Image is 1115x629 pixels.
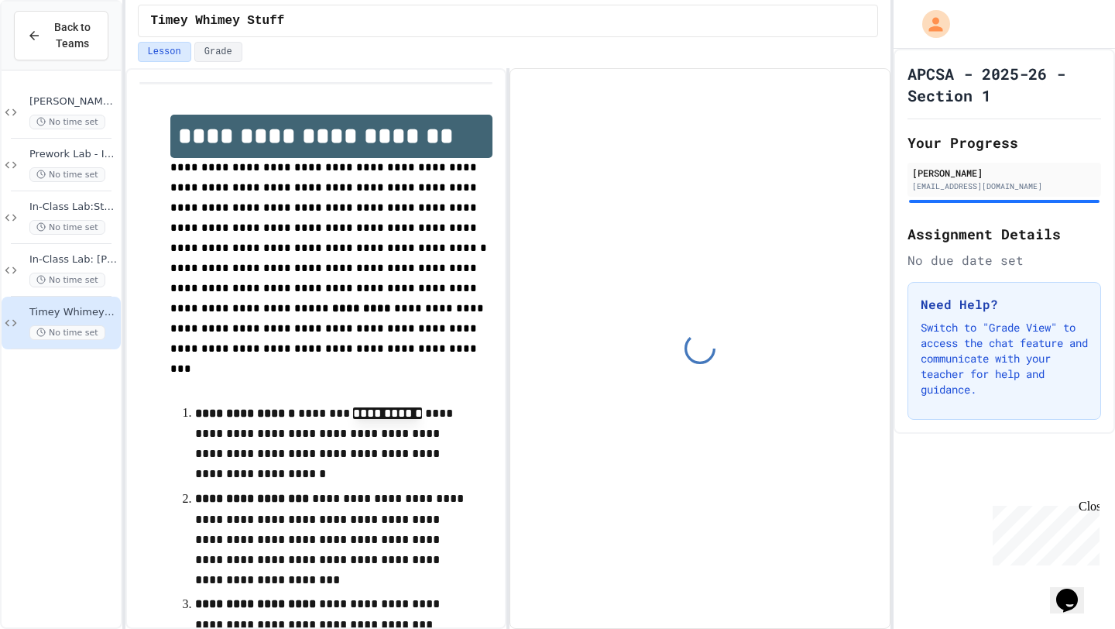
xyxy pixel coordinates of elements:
span: No time set [29,273,105,287]
span: Prework Lab - Introducing Errors [29,148,118,161]
span: No time set [29,325,105,340]
h2: Assignment Details [907,223,1101,245]
p: Switch to "Grade View" to access the chat feature and communicate with your teacher for help and ... [921,320,1088,397]
span: [PERSON_NAME] Stuff with Multiple Method Thingys [29,95,118,108]
div: [PERSON_NAME] [912,166,1096,180]
span: Timey Whimey Stuff [151,12,285,30]
div: No due date set [907,251,1101,270]
button: Grade [194,42,242,62]
span: In-Class Lab: [PERSON_NAME] Stuff [29,253,118,266]
iframe: chat widget [986,500,1100,565]
h2: Your Progress [907,132,1101,153]
div: My Account [906,6,954,42]
span: Timey Whimey Stuff [29,306,118,319]
h1: APCSA - 2025-26 - Section 1 [907,63,1101,106]
div: [EMAIL_ADDRESS][DOMAIN_NAME] [912,180,1096,192]
span: In-Class Lab:Structured Output [29,201,118,214]
span: Back to Teams [50,19,95,52]
iframe: chat widget [1050,567,1100,614]
span: No time set [29,115,105,129]
button: Lesson [138,42,191,62]
span: No time set [29,220,105,235]
span: No time set [29,167,105,182]
h3: Need Help? [921,295,1088,314]
div: Chat with us now!Close [6,6,107,98]
button: Back to Teams [14,11,108,60]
